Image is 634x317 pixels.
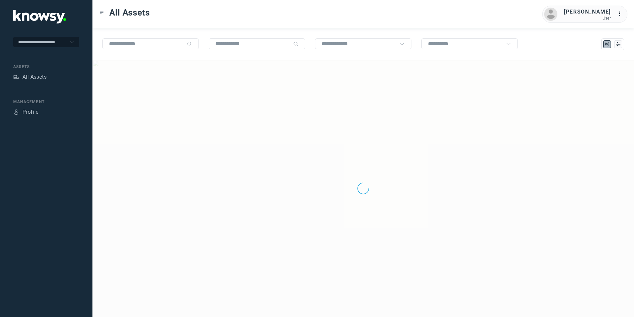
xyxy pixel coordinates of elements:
[615,41,621,47] div: List
[564,8,611,16] div: [PERSON_NAME]
[13,10,66,23] img: Application Logo
[13,73,47,81] a: AssetsAll Assets
[13,109,19,115] div: Profile
[618,11,624,16] tspan: ...
[187,41,192,47] div: Search
[13,108,39,116] a: ProfileProfile
[544,8,557,21] img: avatar.png
[293,41,299,47] div: Search
[99,10,104,15] div: Toggle Menu
[13,64,79,70] div: Assets
[564,16,611,20] div: User
[22,73,47,81] div: All Assets
[13,99,79,105] div: Management
[13,74,19,80] div: Assets
[604,41,610,47] div: Map
[22,108,39,116] div: Profile
[109,7,150,19] span: All Assets
[617,10,625,18] div: :
[617,10,625,19] div: :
